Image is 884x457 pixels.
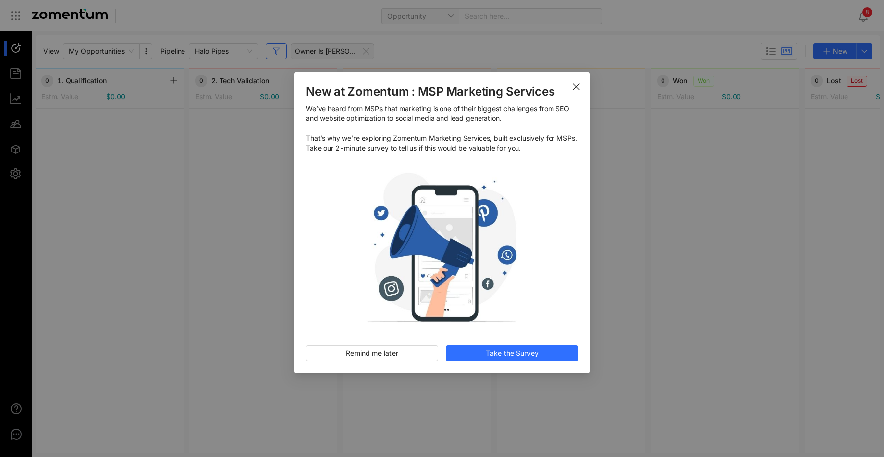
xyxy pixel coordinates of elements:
span: Remind me later [346,348,398,359]
span: Take the Survey [486,348,539,359]
span: New at Zomentum : MSP Marketing Services [306,84,578,100]
span: We’ve heard from MSPs that marketing is one of their biggest challenges from SEO and website opti... [306,104,578,153]
button: Remind me later [306,345,438,361]
button: Take the Survey [446,345,578,361]
button: Close [562,72,590,100]
img: mobile-mark.jpg [306,161,578,335]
